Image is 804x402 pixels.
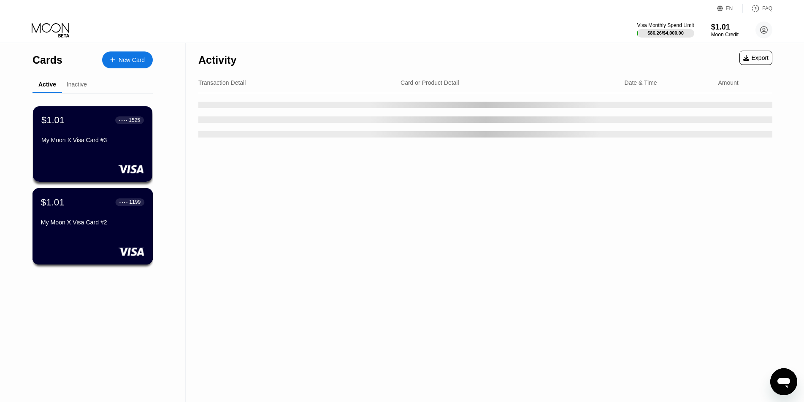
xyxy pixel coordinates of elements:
[119,119,127,121] div: ● ● ● ●
[625,79,657,86] div: Date & Time
[119,57,145,64] div: New Card
[102,51,153,68] div: New Card
[647,30,684,35] div: $86.26 / $4,000.00
[717,4,743,13] div: EN
[198,79,246,86] div: Transaction Detail
[38,81,56,88] div: Active
[33,189,152,264] div: $1.01● ● ● ●1199My Moon X Visa Card #2
[119,201,128,203] div: ● ● ● ●
[743,54,769,61] div: Export
[32,54,62,66] div: Cards
[770,368,797,395] iframe: Button to launch messaging window
[129,199,141,205] div: 1199
[743,4,772,13] div: FAQ
[711,23,739,32] div: $1.01
[33,106,152,182] div: $1.01● ● ● ●1525My Moon X Visa Card #3
[711,32,739,38] div: Moon Credit
[67,81,87,88] div: Inactive
[41,197,65,208] div: $1.01
[41,137,144,143] div: My Moon X Visa Card #3
[718,79,738,86] div: Amount
[739,51,772,65] div: Export
[198,54,236,66] div: Activity
[637,22,694,28] div: Visa Monthly Spend Limit
[726,5,733,11] div: EN
[711,23,739,38] div: $1.01Moon Credit
[762,5,772,11] div: FAQ
[41,115,65,126] div: $1.01
[637,22,694,38] div: Visa Monthly Spend Limit$86.26/$4,000.00
[401,79,459,86] div: Card or Product Detail
[129,117,140,123] div: 1525
[41,219,144,226] div: My Moon X Visa Card #2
